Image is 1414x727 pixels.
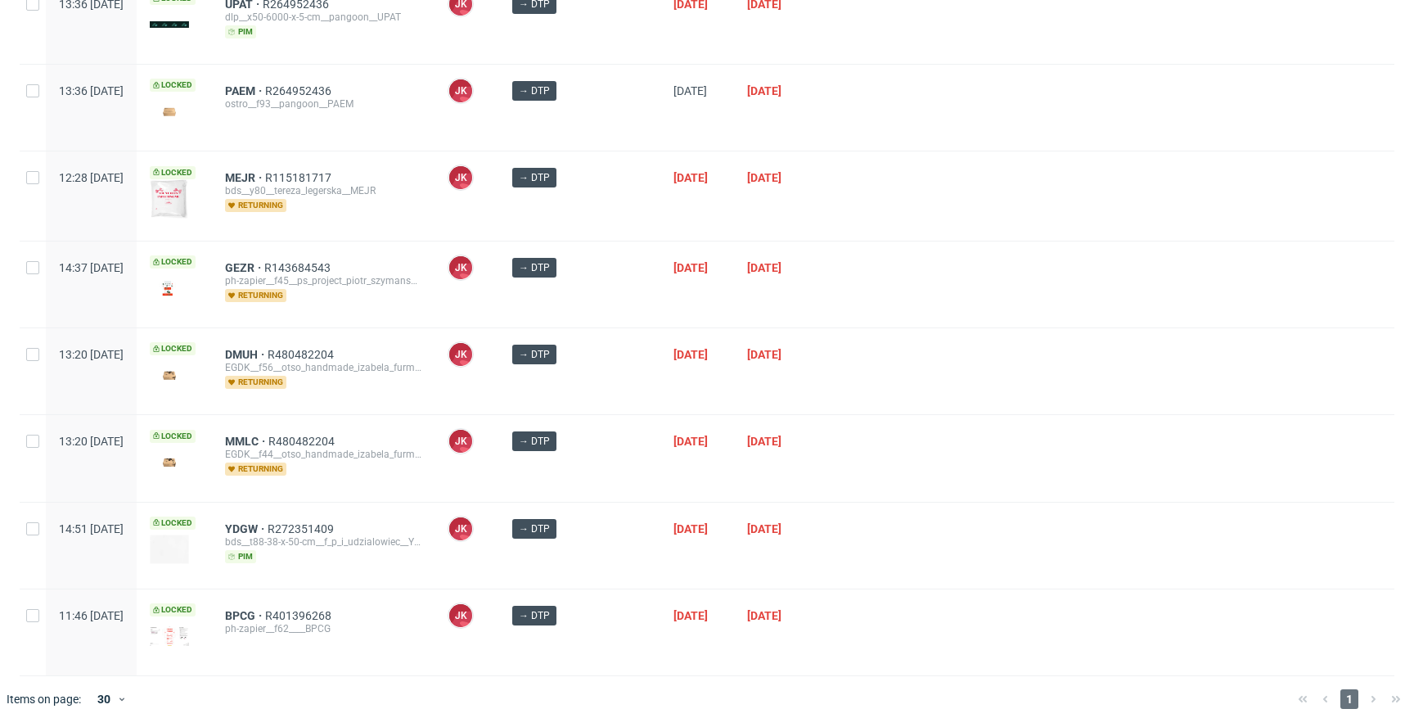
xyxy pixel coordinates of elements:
a: MEJR [225,171,265,184]
a: BPCG [225,609,265,622]
div: dlp__x50-6000-x-5-cm__pangoon__UPAT [225,11,421,24]
figcaption: JK [449,166,472,189]
div: bds__y80__tereza_legerska__MEJR [225,184,421,197]
div: EGDK__f56__otso_handmade_izabela_furmanczyk__DMUH [225,361,421,374]
span: → DTP [519,608,550,623]
a: PAEM [225,84,265,97]
span: returning [225,376,286,389]
span: 13:20 [DATE] [59,435,124,448]
a: R264952436 [265,84,335,97]
div: ph-zapier__f45__ps_project_piotr_szymanski__GEZR [225,274,421,287]
span: → DTP [519,170,550,185]
div: 30 [88,688,117,711]
figcaption: JK [449,343,472,366]
img: version_two_editor_design.png [150,21,189,28]
span: 13:20 [DATE] [59,348,124,361]
span: Locked [150,517,196,530]
div: ostro__f93__pangoon__PAEM [225,97,421,111]
span: → DTP [519,347,550,362]
figcaption: JK [449,430,472,453]
span: 14:51 [DATE] [59,522,124,535]
span: 1 [1340,689,1358,709]
a: R115181717 [265,171,335,184]
img: version_two_editor_design.png [150,101,189,123]
a: R272351409 [268,522,337,535]
span: → DTP [519,84,550,98]
a: YDGW [225,522,268,535]
div: EGDK__f44__otso_handmade_izabela_furmanczyk__MMLC [225,448,421,461]
span: pim [225,25,256,38]
span: [DATE] [673,171,708,184]
span: pim [225,550,256,563]
span: Locked [150,430,196,443]
span: [DATE] [747,435,781,448]
figcaption: JK [449,256,472,279]
a: R480482204 [268,435,338,448]
div: bds__t88-38-x-50-cm__f_p_i_udzialowiec__YDGW [225,535,421,549]
span: returning [225,463,286,476]
span: [DATE] [747,171,781,184]
span: Locked [150,79,196,92]
span: 12:28 [DATE] [59,171,124,184]
span: [DATE] [747,261,781,274]
span: [DATE] [673,522,708,535]
span: 11:46 [DATE] [59,609,124,622]
a: MMLC [225,435,268,448]
span: [DATE] [673,84,707,97]
span: [DATE] [747,609,781,622]
a: GEZR [225,261,264,274]
span: Items on page: [7,691,81,707]
img: version_two_editor_design [150,535,189,565]
span: [DATE] [747,522,781,535]
span: [DATE] [673,609,708,622]
span: Locked [150,603,196,616]
span: [DATE] [673,261,708,274]
span: → DTP [519,434,550,449]
span: Locked [150,166,196,179]
img: version_two_editor_design [150,451,189,473]
a: R401396268 [265,609,335,622]
span: Locked [150,342,196,355]
a: R480482204 [268,348,337,361]
img: version_two_editor_design [150,364,189,386]
span: [DATE] [673,348,708,361]
img: version_two_editor_design.png [150,179,189,219]
span: [DATE] [747,348,781,361]
span: [DATE] [673,435,708,448]
div: ph-zapier__f62____BPCG [225,622,421,635]
img: version_two_editor_design.png [150,279,189,298]
a: R143684543 [264,261,334,274]
img: version_two_editor_design.png [150,626,189,646]
figcaption: JK [449,604,472,627]
figcaption: JK [449,79,472,102]
a: DMUH [225,348,268,361]
span: 13:36 [DATE] [59,84,124,97]
span: returning [225,199,286,212]
span: [DATE] [747,84,781,97]
figcaption: JK [449,517,472,540]
span: → DTP [519,522,550,536]
span: returning [225,289,286,302]
span: → DTP [519,260,550,275]
span: Locked [150,255,196,269]
span: 14:37 [DATE] [59,261,124,274]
